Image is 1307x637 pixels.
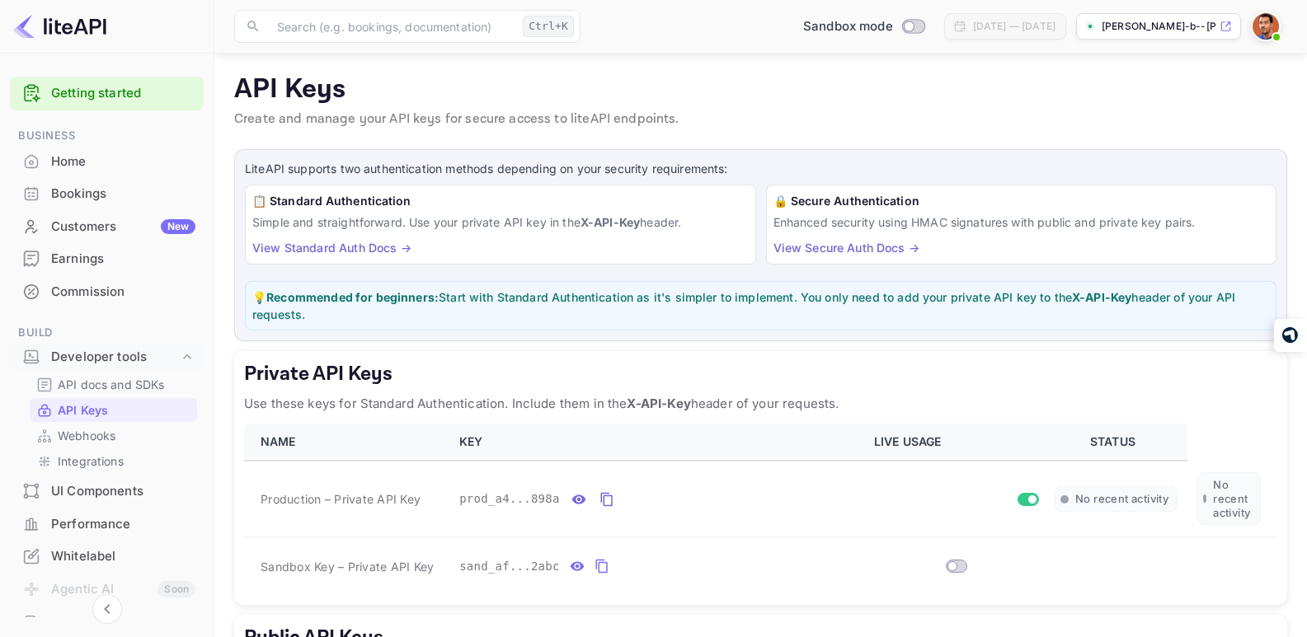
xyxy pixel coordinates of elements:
[1253,13,1279,40] img: Yoseph B. Gebremedhin
[51,152,195,171] div: Home
[1213,478,1255,519] span: No recent activity
[10,276,204,307] a: Commission
[10,146,204,178] div: Home
[1045,424,1187,461] th: STATUS
[10,324,204,342] span: Build
[58,452,124,470] p: Integrations
[36,427,190,444] a: Webhooks
[261,560,434,574] span: Sandbox Key – Private API Key
[459,558,560,575] span: sand_af...2abc
[773,213,1270,231] p: Enhanced security using HMAC signatures with public and private key pairs.
[30,424,197,447] div: Webhooks
[161,219,195,234] div: New
[234,73,1287,106] p: API Keys
[252,192,749,210] h6: 📋 Standard Authentication
[864,424,1045,461] th: LIVE USAGE
[10,211,204,243] div: CustomersNew
[51,84,195,103] a: Getting started
[234,110,1287,129] p: Create and manage your API keys for secure access to liteAPI endpoints.
[973,19,1055,34] div: [DATE] — [DATE]
[10,276,204,308] div: Commission
[30,449,197,473] div: Integrations
[1072,290,1131,304] strong: X-API-Key
[10,508,204,539] a: Performance
[266,290,439,304] strong: Recommended for beginners:
[51,515,195,534] div: Performance
[803,17,893,36] span: Sandbox mode
[30,372,197,396] div: API docs and SDKs
[92,594,122,624] button: Collapse navigation
[773,192,1270,210] h6: 🔒 Secure Authentication
[10,243,204,275] div: Earnings
[13,13,106,40] img: LiteAPI logo
[10,178,204,210] div: Bookings
[252,288,1269,323] p: 💡 Start with Standard Authentication as it's simpler to implement. You only need to add your priv...
[30,398,197,422] div: API Keys
[773,241,919,255] a: View Secure Auth Docs →
[1075,492,1168,506] span: No recent activity
[244,394,1277,414] p: Use these keys for Standard Authentication. Include them in the header of your requests.
[36,452,190,470] a: Integrations
[581,215,640,229] strong: X-API-Key
[523,16,574,37] div: Ctrl+K
[252,241,411,255] a: View Standard Auth Docs →
[10,475,204,506] a: UI Components
[10,541,204,573] div: Whitelabel
[10,127,204,145] span: Business
[244,424,449,461] th: NAME
[244,361,1277,387] h5: Private API Keys
[51,185,195,204] div: Bookings
[10,508,204,541] div: Performance
[252,213,749,231] p: Simple and straightforward. Use your private API key in the header.
[36,376,190,393] a: API docs and SDKs
[51,348,179,367] div: Developer tools
[1102,19,1216,34] p: [PERSON_NAME]-b--[PERSON_NAME]-...
[10,243,204,274] a: Earnings
[10,146,204,176] a: Home
[58,376,165,393] p: API docs and SDKs
[245,160,1276,178] p: LiteAPI supports two authentication methods depending on your security requirements:
[51,250,195,269] div: Earnings
[51,218,195,237] div: Customers
[10,178,204,208] a: Bookings
[51,547,195,566] div: Whitelabel
[797,17,931,36] div: Switch to Production mode
[58,401,108,419] p: API Keys
[58,427,115,444] p: Webhooks
[10,343,204,372] div: Developer tools
[51,482,195,501] div: UI Components
[627,396,690,411] strong: X-API-Key
[10,475,204,508] div: UI Components
[36,401,190,419] a: API Keys
[10,541,204,571] a: Whitelabel
[267,10,516,43] input: Search (e.g. bookings, documentation)
[51,614,195,633] div: API Logs
[10,211,204,241] a: CustomersNew
[244,424,1277,595] table: private api keys table
[449,424,864,461] th: KEY
[10,77,204,110] div: Getting started
[261,490,421,508] span: Production – Private API Key
[459,490,560,508] span: prod_a4...898a
[51,283,195,302] div: Commission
